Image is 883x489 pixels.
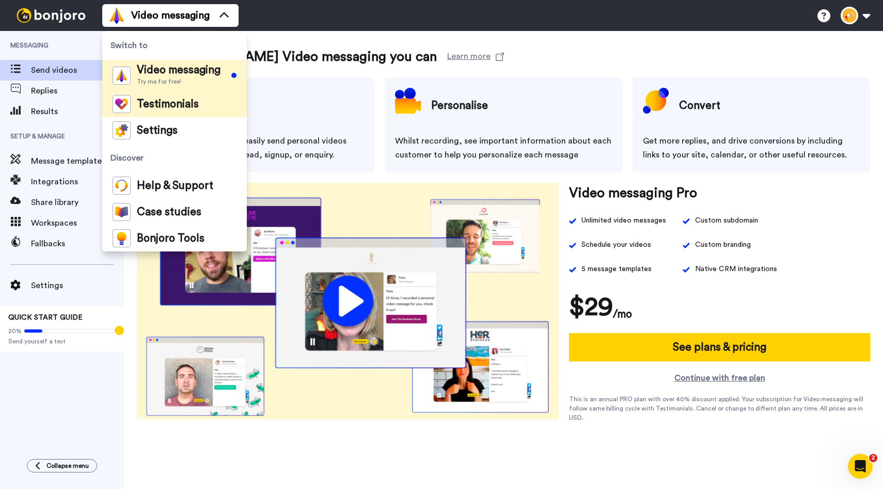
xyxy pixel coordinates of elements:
[569,292,613,323] h1: $29
[31,176,104,188] span: Integrations
[113,67,131,85] img: vm-color.svg
[31,105,124,118] span: Results
[113,121,131,139] img: settings-colored.svg
[115,326,124,335] div: Tooltip anchor
[695,262,777,276] span: Native CRM integrations
[31,217,124,229] span: Workspaces
[447,46,504,67] a: Learn more
[147,134,364,162] div: Connect to your CRM to easily send personal videos whenever you get a new lead, signup, or enquiry.
[108,7,125,24] img: vm-color.svg
[102,225,247,251] a: Bonjoro Tools
[102,172,247,199] a: Help & Support
[695,238,751,252] span: Custom branding
[27,459,97,472] button: Collapse menu
[8,337,116,345] span: Send yourself a test
[113,203,131,221] img: case-study-colored.svg
[102,91,247,117] a: Testimonials
[46,462,89,470] span: Collapse menu
[31,196,124,209] span: Share library
[137,233,204,244] span: Bonjoro Tools
[8,327,22,335] span: 20%
[848,454,873,479] iframe: Intercom live chat
[8,314,83,321] span: QUICK START GUIDE
[137,46,437,67] h3: With [PERSON_NAME] Video messaging you can
[113,95,131,113] img: tm-color.svg
[102,144,247,172] span: Discover
[137,125,178,136] span: Settings
[447,50,491,60] div: Learn more
[569,183,697,203] h3: Video messaging Pro
[102,60,247,91] a: Video messagingTry me for free!
[137,99,199,109] span: Testimonials
[137,207,201,217] span: Case studies
[613,306,632,323] h4: /mo
[137,65,220,75] span: Video messaging
[695,214,758,228] div: Custom subdomain
[113,229,131,247] img: bj-tools-colored.svg
[569,395,871,422] div: This is an annual PRO plan with over 40% discount applied. Your subscription for Video messaging ...
[679,93,720,119] h4: Convert
[102,199,247,225] a: Case studies
[113,177,131,195] img: help-and-support-colored.svg
[131,8,210,23] span: Video messaging
[137,181,213,191] span: Help & Support
[31,64,104,76] span: Send videos
[673,339,766,356] h4: See plans & pricing
[31,85,124,97] span: Replies
[581,214,666,228] div: Unlimited video messages
[12,8,90,23] img: bj-logo-header-white.svg
[102,31,247,60] span: Switch to
[31,238,124,250] span: Fallbacks
[581,262,652,276] span: 5 message templates
[869,454,877,462] span: 2
[431,93,488,119] h4: Personalise
[581,238,651,252] span: Schedule your videos
[102,117,247,144] a: Settings
[31,279,124,292] span: Settings
[137,77,220,86] span: Try me for free!
[395,134,612,162] div: Whilst recording, see important information about each customer to help you personalize each message
[569,372,871,384] a: Continue with free plan
[31,155,104,167] span: Message template
[643,134,860,162] div: Get more replies, and drive conversions by including links to your site, calendar, or other usefu...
